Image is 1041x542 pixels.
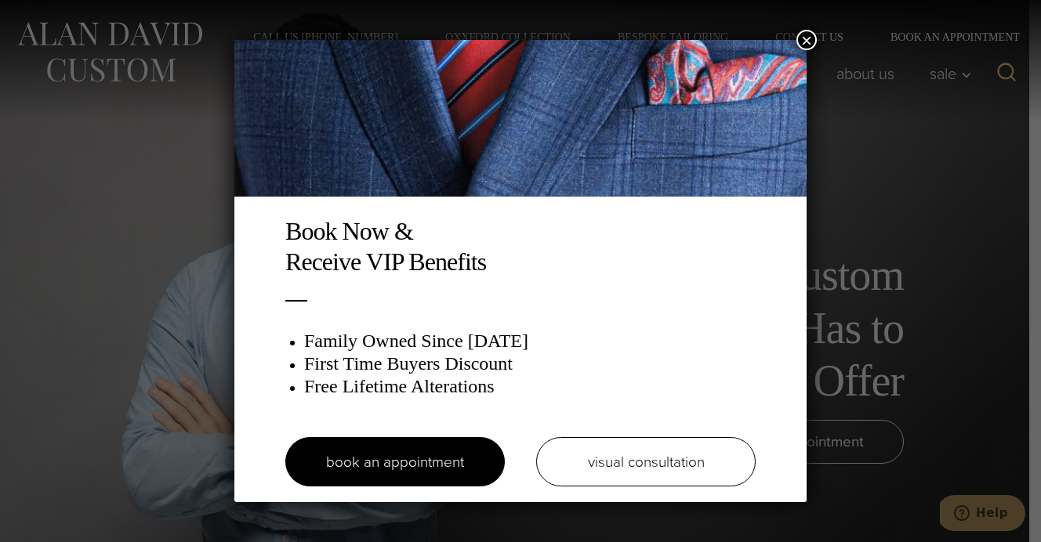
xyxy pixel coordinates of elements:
h3: Free Lifetime Alterations [304,375,756,398]
button: Close [796,30,817,50]
a: book an appointment [285,437,505,486]
h3: First Time Buyers Discount [304,352,756,375]
h3: Family Owned Since [DATE] [304,330,756,352]
a: visual consultation [536,437,756,486]
span: Help [36,11,68,25]
h2: Book Now & Receive VIP Benefits [285,216,756,276]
